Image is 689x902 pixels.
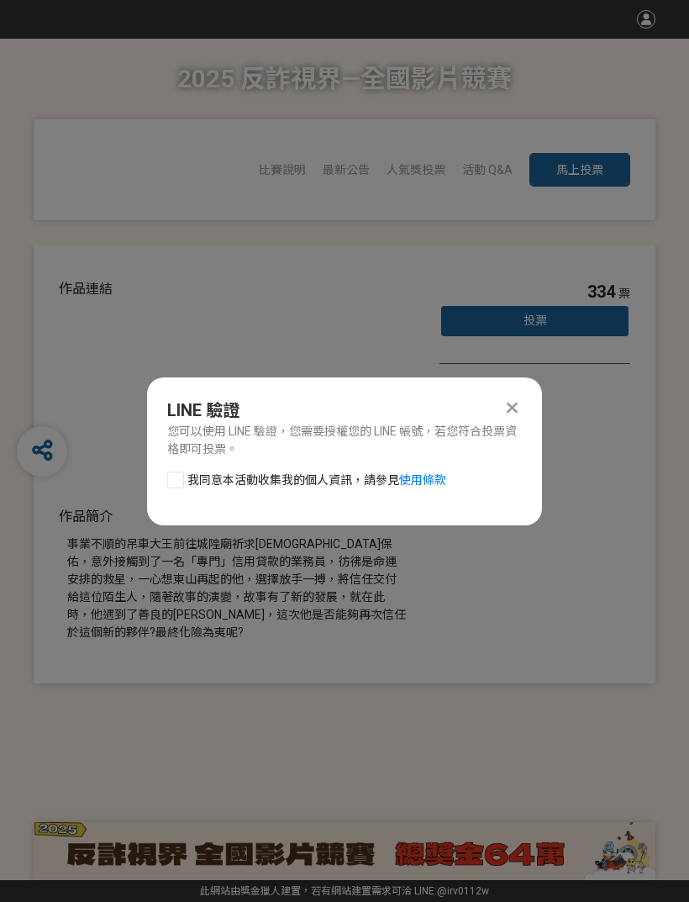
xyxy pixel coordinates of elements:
[67,535,406,641] div: 事業不順的吊車大王前往城隍廟祈求[DEMOGRAPHIC_DATA]保佑，意外接觸到了一名「專門」信用貸款的業務員，彷彿是命運安排的救星，一心想東山再起的他，選擇放手一搏，將信任交付給這位陌生人...
[167,398,522,423] div: LINE 驗證
[200,885,392,897] a: 此網站由獎金獵人建置，若有網站建置需求
[34,822,655,880] img: d5dd58f8-aeb6-44fd-a984-c6eabd100919.png
[59,509,113,525] span: 作品簡介
[323,163,370,177] a: 最新公告
[462,163,513,177] a: 活動 Q&A
[618,287,630,300] span: 票
[177,39,512,119] h1: 2025 反詐視界—全國影片競賽
[437,885,489,897] a: @irv0112w
[200,885,489,897] span: 可洽 LINE:
[187,472,446,489] span: 我同意本活動收集我的個人資訊，請參見
[529,153,630,187] button: 馬上投票
[167,423,522,458] div: 您可以使用 LINE 驗證，您需要授權您的 LINE 帳號，若您符合投票資格即可投票。
[59,281,113,297] span: 作品連結
[523,314,547,327] span: 投票
[259,163,306,177] a: 比賽說明
[587,282,615,302] span: 334
[556,163,603,177] span: 馬上投票
[399,473,446,487] a: 使用條款
[387,163,445,177] span: 人氣獎投票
